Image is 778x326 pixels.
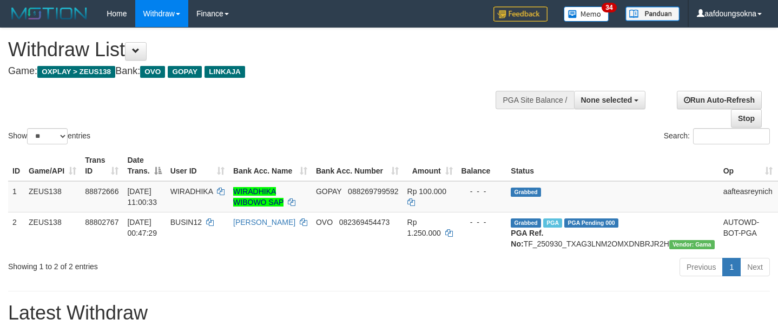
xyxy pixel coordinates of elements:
div: PGA Site Balance / [496,91,573,109]
span: GOPAY [168,66,202,78]
img: panduan.png [625,6,680,21]
label: Show entries [8,128,90,144]
b: PGA Ref. No: [511,229,543,248]
div: Showing 1 to 2 of 2 entries [8,257,316,272]
span: Marked by aafsreyleap [543,218,562,228]
label: Search: [664,128,770,144]
a: 1 [722,258,741,276]
span: PGA Pending [564,218,618,228]
th: ID [8,150,24,181]
th: Game/API: activate to sort column ascending [24,150,81,181]
td: 2 [8,212,24,254]
a: Run Auto-Refresh [677,91,762,109]
span: Rp 100.000 [407,187,446,196]
span: Vendor URL: https://trx31.1velocity.biz [669,240,715,249]
th: User ID: activate to sort column ascending [166,150,229,181]
h4: Game: Bank: [8,66,508,77]
td: TF_250930_TXAG3LNM2OMXDNBRJR2H [506,212,718,254]
span: 88872666 [85,187,118,196]
td: 1 [8,181,24,212]
span: Rp 1.250.000 [407,218,441,237]
th: Status [506,150,718,181]
img: Feedback.jpg [493,6,548,22]
a: Stop [731,109,762,128]
a: WIRADHIKA WIBOWO SAP [233,187,283,207]
span: None selected [581,96,632,104]
a: Previous [680,258,723,276]
span: Copy 088269799592 to clipboard [348,187,398,196]
span: 34 [602,3,616,12]
button: None selected [574,91,646,109]
div: - - - [461,217,503,228]
img: MOTION_logo.png [8,5,90,22]
img: Button%20Memo.svg [564,6,609,22]
span: OVO [316,218,333,227]
span: WIRADHIKA [170,187,213,196]
td: AUTOWD-BOT-PGA [719,212,777,254]
th: Bank Acc. Name: activate to sort column ascending [229,150,312,181]
span: Copy 082369454473 to clipboard [339,218,390,227]
span: Grabbed [511,218,541,228]
select: Showentries [27,128,68,144]
th: Bank Acc. Number: activate to sort column ascending [312,150,403,181]
th: Trans ID: activate to sort column ascending [81,150,123,181]
th: Amount: activate to sort column ascending [403,150,457,181]
td: ZEUS138 [24,181,81,212]
span: OXPLAY > ZEUS138 [37,66,115,78]
span: OVO [140,66,165,78]
span: BUSIN12 [170,218,202,227]
span: 88802767 [85,218,118,227]
th: Date Trans.: activate to sort column descending [123,150,166,181]
span: [DATE] 00:47:29 [127,218,157,237]
span: GOPAY [316,187,341,196]
span: LINKAJA [205,66,245,78]
input: Search: [693,128,770,144]
td: ZEUS138 [24,212,81,254]
th: Op: activate to sort column ascending [719,150,777,181]
span: [DATE] 11:00:33 [127,187,157,207]
a: [PERSON_NAME] [233,218,295,227]
td: aafteasreynich [719,181,777,212]
h1: Withdraw List [8,39,508,61]
div: - - - [461,186,503,197]
a: Next [740,258,770,276]
th: Balance [457,150,507,181]
h1: Latest Withdraw [8,302,770,324]
span: Grabbed [511,188,541,197]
